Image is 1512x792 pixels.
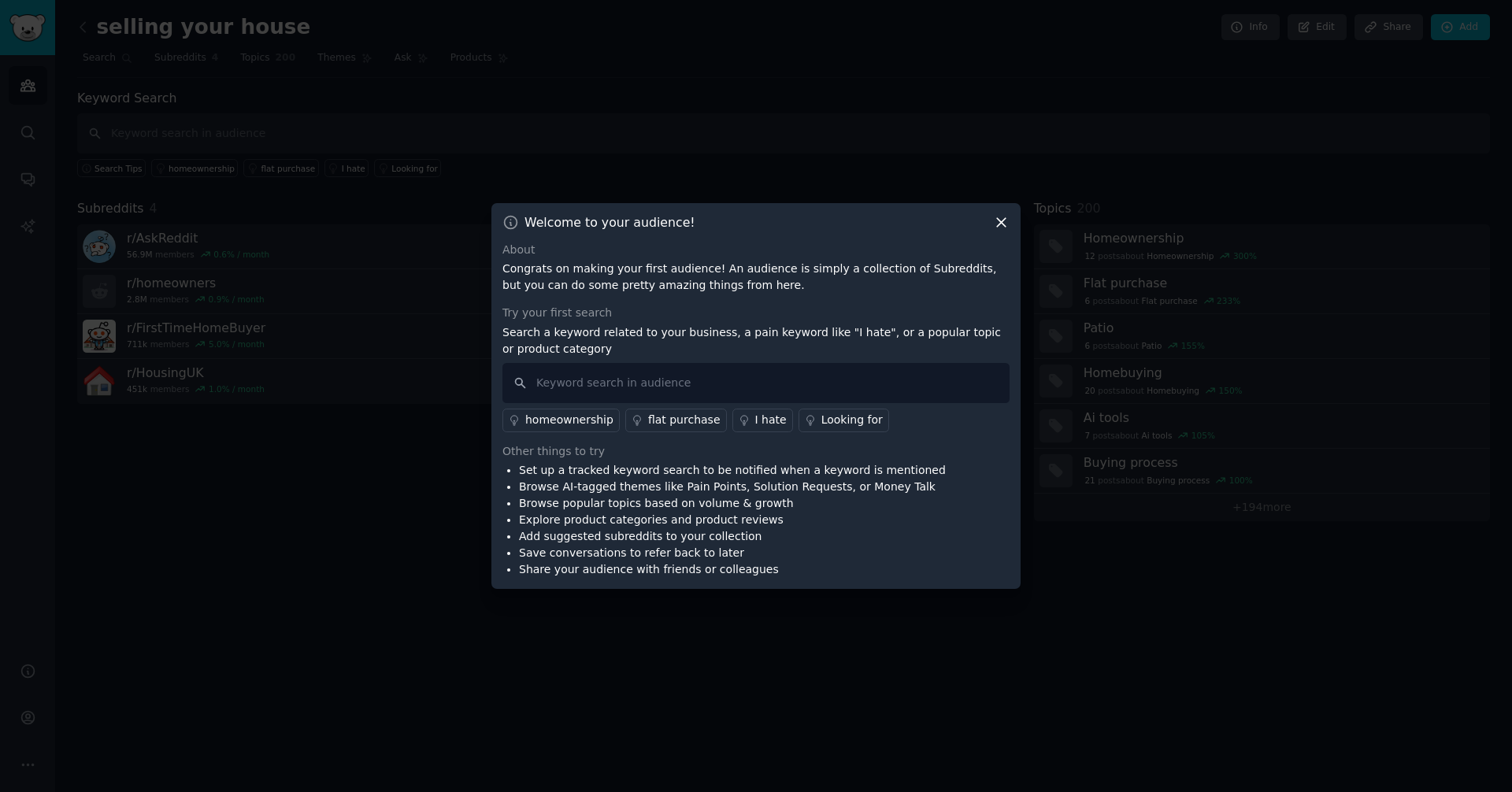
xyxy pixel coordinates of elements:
li: Add suggested subreddits to your collection [519,528,946,545]
h3: Welcome to your audience! [524,214,695,231]
div: About [502,242,1010,258]
li: Save conversations to refer back to later [519,545,946,561]
p: Search a keyword related to your business, a pain keyword like "I hate", or a popular topic or pr... [502,324,1010,357]
div: flat purchase [648,412,721,428]
a: I hate [732,409,793,432]
li: Share your audience with friends or colleagues [519,561,946,578]
a: Looking for [799,409,889,432]
div: Other things to try [502,443,1010,460]
div: homeownership [525,412,613,428]
input: Keyword search in audience [502,363,1010,403]
div: I hate [755,412,787,428]
li: Browse popular topics based on volume & growth [519,495,946,512]
a: flat purchase [625,409,727,432]
li: Browse AI-tagged themes like Pain Points, Solution Requests, or Money Talk [519,479,946,495]
p: Congrats on making your first audience! An audience is simply a collection of Subreddits, but you... [502,261,1010,294]
a: homeownership [502,409,620,432]
div: Looking for [821,412,883,428]
li: Set up a tracked keyword search to be notified when a keyword is mentioned [519,462,946,479]
div: Try your first search [502,305,1010,321]
li: Explore product categories and product reviews [519,512,946,528]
